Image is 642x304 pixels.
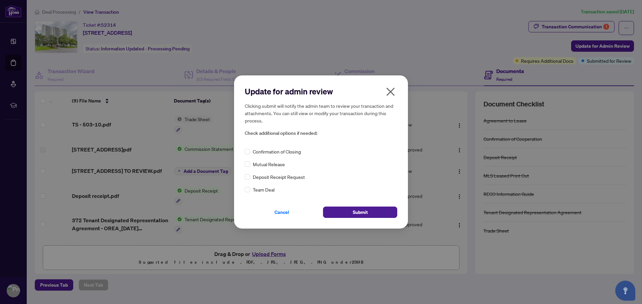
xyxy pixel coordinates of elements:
[253,186,275,193] span: Team Deal
[323,207,397,218] button: Submit
[253,173,305,181] span: Deposit Receipt Request
[353,207,368,218] span: Submit
[275,207,289,218] span: Cancel
[253,161,285,168] span: Mutual Release
[245,129,397,137] span: Check additional options if needed:
[245,86,397,97] h2: Update for admin review
[615,281,635,301] button: Open asap
[245,207,319,218] button: Cancel
[253,148,301,155] span: Confirmation of Closing
[385,86,396,97] span: close
[245,102,397,124] h5: Clicking submit will notify the admin team to review your transaction and attachments. You can st...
